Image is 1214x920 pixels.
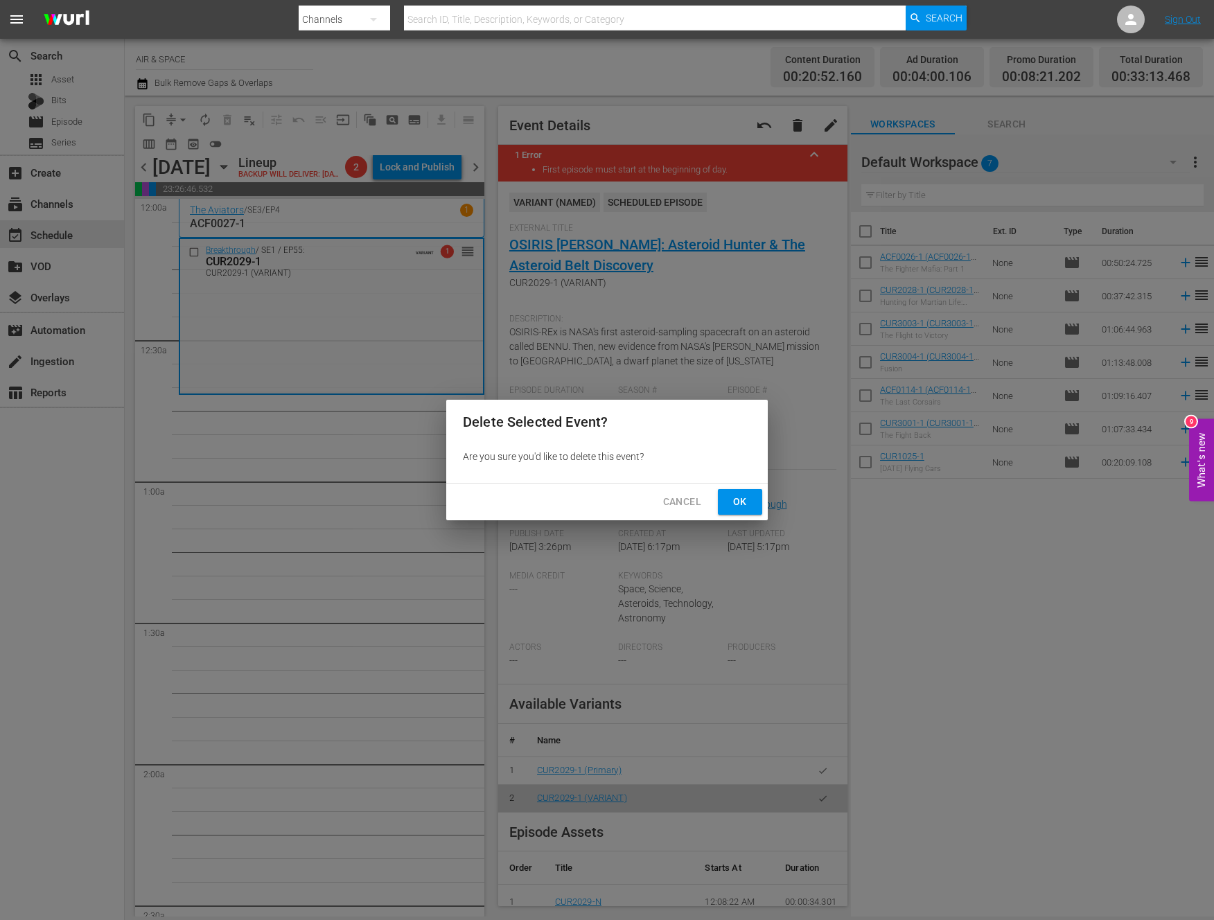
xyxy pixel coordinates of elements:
[718,489,762,515] button: Ok
[1189,419,1214,502] button: Open Feedback Widget
[729,493,751,511] span: Ok
[446,444,768,469] div: Are you sure you'd like to delete this event?
[663,493,701,511] span: Cancel
[33,3,100,36] img: ans4CAIJ8jUAAAAAAAAAAAAAAAAAAAAAAAAgQb4GAAAAAAAAAAAAAAAAAAAAAAAAJMjXAAAAAAAAAAAAAAAAAAAAAAAAgAT5G...
[463,411,751,433] h2: Delete Selected Event?
[926,6,962,30] span: Search
[652,489,712,515] button: Cancel
[1165,14,1201,25] a: Sign Out
[8,11,25,28] span: menu
[1186,416,1197,427] div: 9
